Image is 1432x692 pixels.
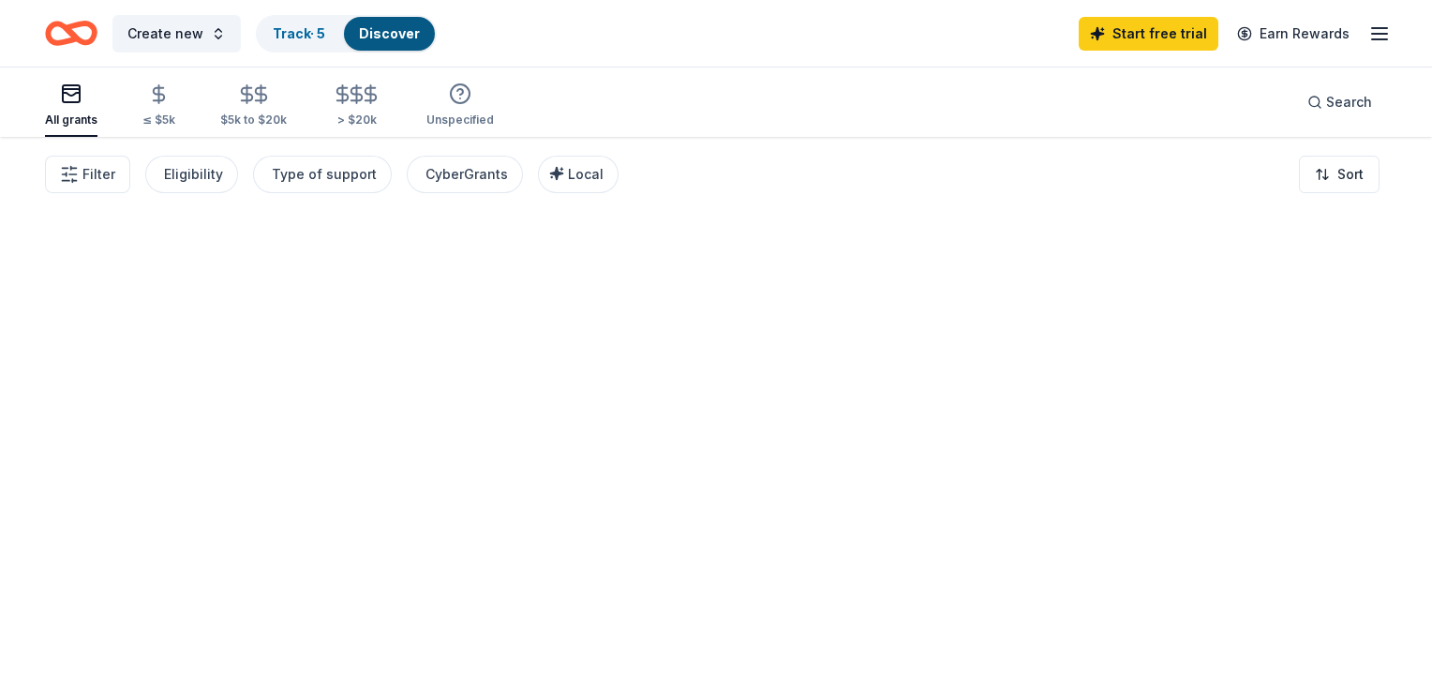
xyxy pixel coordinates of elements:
button: Type of support [253,156,392,193]
button: $5k to $20k [220,76,287,137]
div: Type of support [272,163,377,186]
button: Create new [112,15,241,53]
button: Track· 5Discover [256,15,437,53]
button: Unspecified [426,75,494,137]
div: Unspecified [426,113,494,128]
span: Local [568,166,604,182]
button: Search [1292,83,1387,121]
a: Discover [359,25,420,41]
a: Start free trial [1079,17,1218,51]
span: Create new [127,23,203,45]
div: $5k to $20k [220,113,287,128]
div: Eligibility [164,163,223,186]
div: ≤ $5k [142,113,175,128]
button: Filter [45,156,130,193]
div: > $20k [332,113,381,128]
button: ≤ $5k [142,76,175,137]
button: All grants [45,75,97,137]
button: CyberGrants [407,156,523,193]
span: Search [1326,91,1372,113]
div: All grants [45,113,97,128]
a: Track· 5 [273,25,325,41]
span: Filter [82,163,115,186]
a: Earn Rewards [1226,17,1361,51]
button: Local [538,156,619,193]
button: > $20k [332,76,381,137]
button: Sort [1299,156,1380,193]
button: Eligibility [145,156,238,193]
div: CyberGrants [425,163,508,186]
a: Home [45,11,97,55]
span: Sort [1337,163,1364,186]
